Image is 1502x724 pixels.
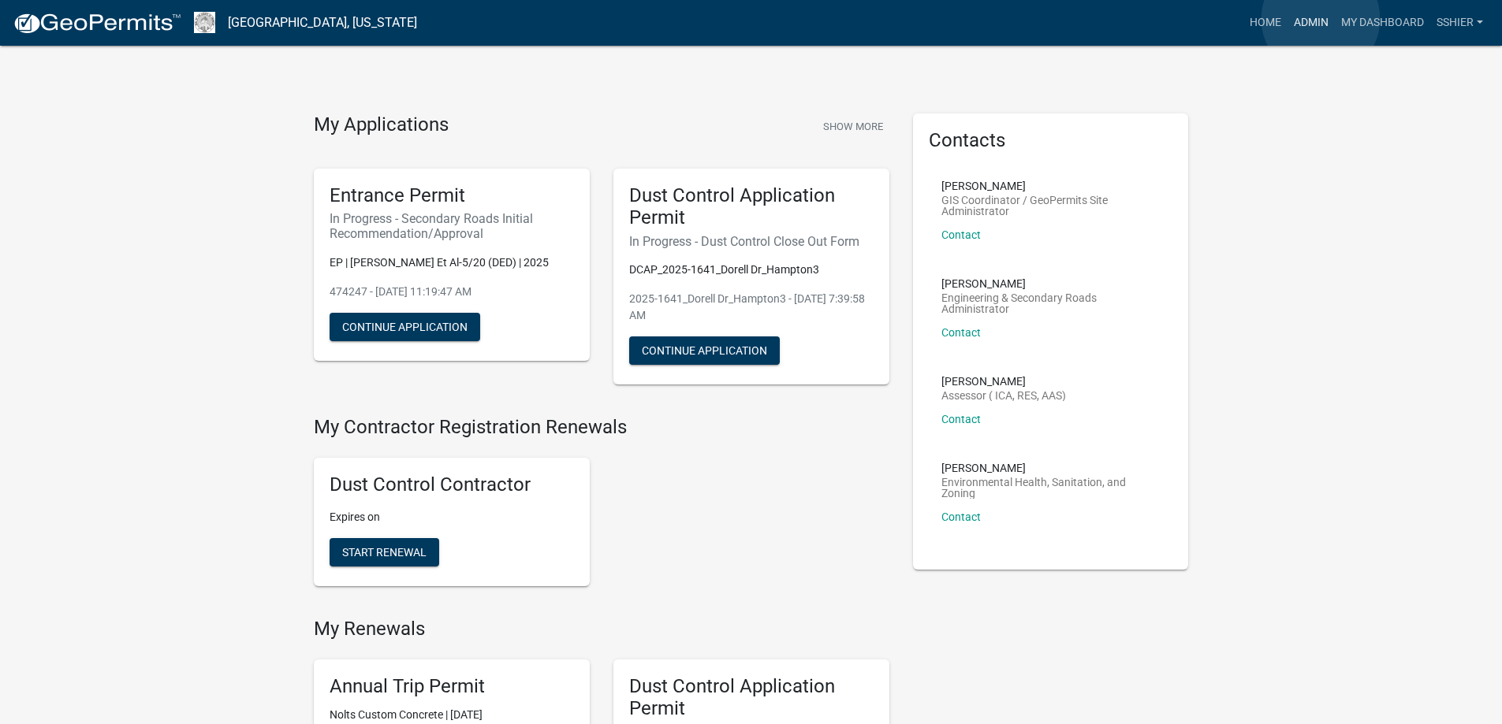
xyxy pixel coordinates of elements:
button: Continue Application [629,336,780,365]
h4: My Contractor Registration Renewals [314,416,889,439]
a: [GEOGRAPHIC_DATA], [US_STATE] [228,9,417,36]
a: Contact [941,326,981,339]
h5: Annual Trip Permit [330,675,574,698]
p: [PERSON_NAME] [941,180,1161,191]
h6: In Progress - Secondary Roads Initial Recommendation/Approval [330,211,574,241]
h5: Dust Control Application Permit [629,184,874,230]
h5: Dust Control Application Permit [629,675,874,721]
a: Contact [941,511,981,523]
a: Admin [1288,8,1335,38]
a: My Dashboard [1335,8,1430,38]
button: Show More [817,113,889,139]
p: Environmental Health, Sanitation, and Zoning [941,477,1161,499]
p: [PERSON_NAME] [941,376,1066,387]
wm-registration-list-section: My Contractor Registration Renewals [314,416,889,599]
button: Start Renewal [330,538,439,566]
p: Expires on [330,509,574,525]
button: Continue Application [330,313,480,341]
h5: Contacts [929,129,1173,152]
h4: My Renewals [314,618,889,640]
p: Engineering & Secondary Roads Administrator [941,292,1161,314]
a: Contact [941,228,981,241]
p: [PERSON_NAME] [941,462,1161,473]
a: Contact [941,413,981,425]
h5: Entrance Permit [330,184,574,207]
p: 474247 - [DATE] 11:19:47 AM [330,284,574,300]
p: EP | [PERSON_NAME] Et Al-5/20 (DED) | 2025 [330,254,574,271]
p: [PERSON_NAME] [941,278,1161,289]
span: Start Renewal [342,545,427,558]
img: Franklin County, Iowa [194,12,215,33]
p: 2025-1641_Dorell Dr_Hampton3 - [DATE] 7:39:58 AM [629,291,874,324]
p: Nolts Custom Concrete | [DATE] [330,707,574,723]
h4: My Applications [314,113,449,137]
p: Assessor ( ICA, RES, AAS) [941,390,1066,401]
p: GIS Coordinator / GeoPermits Site Administrator [941,195,1161,217]
a: sshier [1430,8,1489,38]
h5: Dust Control Contractor [330,473,574,496]
h6: In Progress - Dust Control Close Out Form [629,234,874,249]
p: DCAP_2025-1641_Dorell Dr_Hampton3 [629,262,874,278]
a: Home [1243,8,1288,38]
